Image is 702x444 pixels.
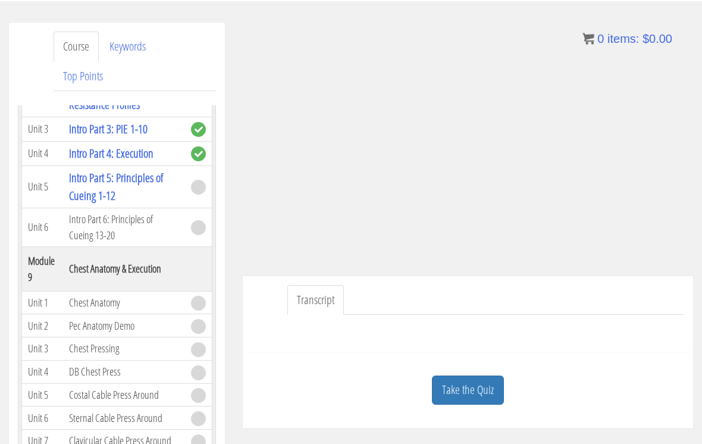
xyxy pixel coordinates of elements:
a: Take the Quiz [432,376,504,405]
bdi: 0.00 [643,32,672,45]
a: Intro Part 5: Principles of Cueing 1-12 [69,170,163,204]
td: Pec Anatomy Demo [63,314,185,337]
td: Chest Pressing [63,337,185,361]
span: items: [607,32,639,45]
td: Unit 1 [22,291,64,314]
a: Transcript [287,285,344,315]
a: Intro Part 2: Assessing Resistance Profiles [69,79,152,112]
td: DB Chest Press [63,360,185,383]
a: Top Points [54,61,112,92]
span: complete [191,146,206,161]
span: $ [643,32,649,45]
td: Unit 5 [22,383,64,407]
a: Intro Part 3: PIE 1-10 [69,121,148,137]
td: Sternal Cable Press Around [63,407,185,430]
td: Unit 6 [22,208,64,246]
th: Module 9 [22,246,64,291]
img: icon11.png [582,33,594,45]
td: Chest Anatomy [63,291,185,314]
a: 0 items: $0.00 [582,32,672,45]
td: Costal Cable Press Around [63,383,185,407]
a: Course [54,32,99,62]
td: Unit 4 [22,141,64,165]
td: Unit 3 [22,117,64,141]
th: Chest Anatomy & Execution [63,246,185,291]
span: 0 [597,32,604,45]
span: complete [191,122,206,137]
td: Unit 6 [22,407,64,430]
a: Keywords [100,32,155,62]
td: Unit 5 [22,165,64,208]
td: Intro Part 6: Principles of Cueing 13-20 [63,208,185,246]
a: Intro Part 4: Execution [69,145,153,161]
td: Unit 2 [22,314,64,337]
td: Unit 3 [22,337,64,361]
td: Unit 4 [22,360,64,383]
